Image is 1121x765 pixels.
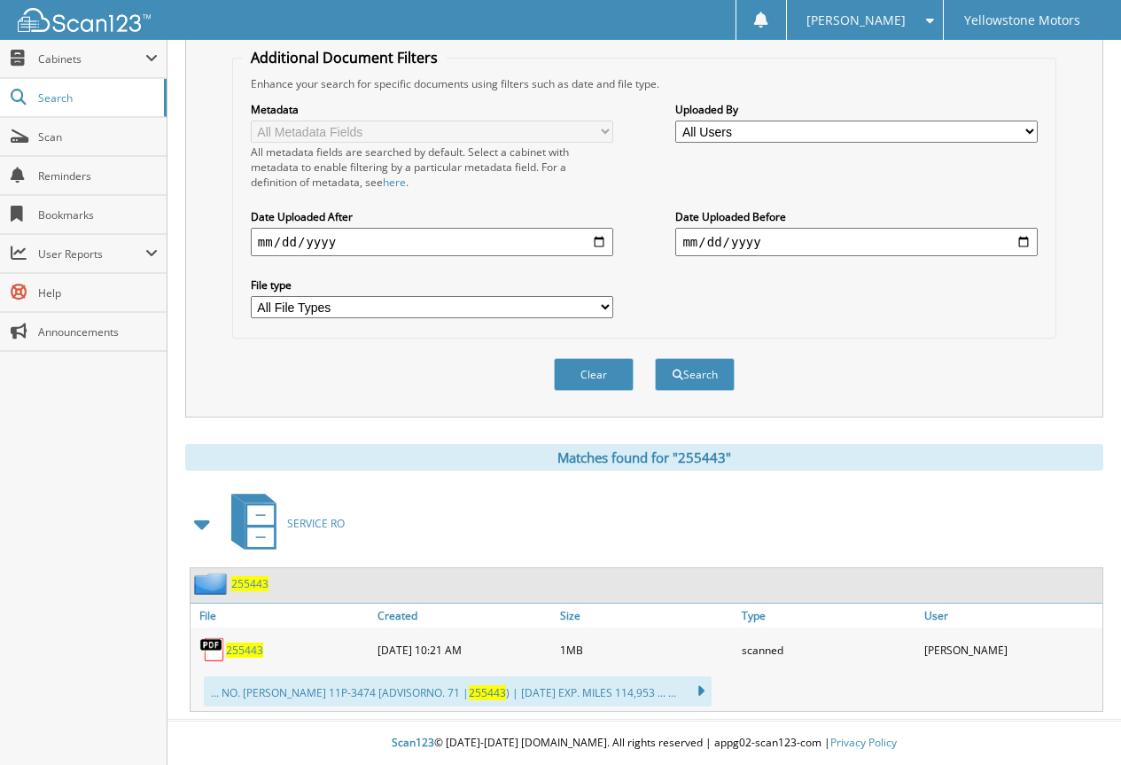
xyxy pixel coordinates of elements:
[675,209,1038,224] label: Date Uploaded Before
[38,129,158,144] span: Scan
[231,576,269,591] a: 255443
[242,48,447,67] legend: Additional Document Filters
[675,102,1038,117] label: Uploaded By
[287,516,345,531] span: SERVICE RO
[185,444,1103,471] div: Matches found for "255443"
[806,15,906,26] span: [PERSON_NAME]
[167,722,1121,765] div: © [DATE]-[DATE] [DOMAIN_NAME]. All rights reserved | appg02-scan123-com |
[204,676,712,706] div: ... NO. [PERSON_NAME] 11P-3474 [ADVISORNO. 71 | ) | [DATE] EXP. MILES 114,953 ... ...
[373,604,556,628] a: Created
[38,285,158,301] span: Help
[737,632,920,667] div: scanned
[251,102,613,117] label: Metadata
[964,15,1080,26] span: Yellowstone Motors
[251,228,613,256] input: start
[38,324,158,340] span: Announcements
[830,735,897,750] a: Privacy Policy
[920,632,1102,667] div: [PERSON_NAME]
[554,358,634,391] button: Clear
[199,636,226,663] img: PDF.png
[920,604,1102,628] a: User
[38,207,158,222] span: Bookmarks
[194,573,231,595] img: folder2.png
[38,51,145,66] span: Cabinets
[251,144,613,190] div: All metadata fields are searched by default. Select a cabinet with metadata to enable filtering b...
[655,358,735,391] button: Search
[251,209,613,224] label: Date Uploaded After
[556,632,738,667] div: 1MB
[392,735,434,750] span: Scan123
[242,76,1047,91] div: Enhance your search for specific documents using filters such as date and file type.
[221,488,345,558] a: SERVICE RO
[1032,680,1121,765] iframe: Chat Widget
[38,90,155,105] span: Search
[38,168,158,183] span: Reminders
[383,175,406,190] a: here
[191,604,373,628] a: File
[251,277,613,293] label: File type
[469,685,506,700] span: 255443
[556,604,738,628] a: Size
[373,632,556,667] div: [DATE] 10:21 AM
[226,643,263,658] a: 255443
[675,228,1038,256] input: end
[737,604,920,628] a: Type
[18,8,151,32] img: scan123-logo-white.svg
[38,246,145,262] span: User Reports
